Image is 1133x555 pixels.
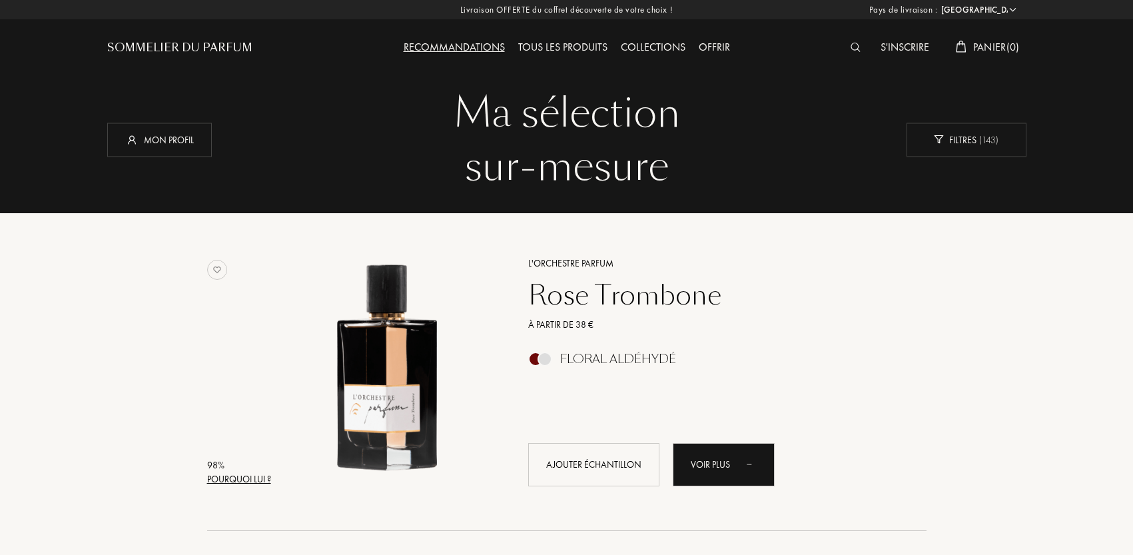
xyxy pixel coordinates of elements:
[934,135,944,144] img: new_filter_w.svg
[907,123,1026,157] div: Filtres
[117,87,1016,140] div: Ma sélection
[117,140,1016,193] div: sur-mesure
[692,40,737,54] a: Offrir
[869,3,938,17] span: Pays de livraison :
[742,450,769,477] div: animation
[518,279,907,311] a: Rose Trombone
[614,39,692,57] div: Collections
[397,40,512,54] a: Recommandations
[397,39,512,57] div: Recommandations
[673,443,775,486] div: Voir plus
[976,133,998,145] span: ( 143 )
[207,260,227,280] img: no_like_p.png
[107,40,252,56] a: Sommelier du Parfum
[275,240,508,502] a: Rose Trombone L'Orchestre Parfum
[518,257,907,271] a: L'Orchestre Parfum
[692,39,737,57] div: Offrir
[973,40,1020,54] span: Panier ( 0 )
[956,41,966,53] img: cart_white.svg
[614,40,692,54] a: Collections
[528,443,659,486] div: Ajouter échantillon
[207,458,271,472] div: 98 %
[512,39,614,57] div: Tous les produits
[125,133,139,146] img: profil_icn_w.svg
[851,43,861,52] img: search_icn_white.svg
[518,356,907,370] a: Floral Aldéhydé
[207,472,271,486] div: Pourquoi lui ?
[512,40,614,54] a: Tous les produits
[1008,5,1018,15] img: arrow_w.png
[874,39,936,57] div: S'inscrire
[275,255,497,476] img: Rose Trombone L'Orchestre Parfum
[874,40,936,54] a: S'inscrire
[673,443,775,486] a: Voir plusanimation
[560,352,676,366] div: Floral Aldéhydé
[518,318,907,332] a: À partir de 38 €
[107,123,212,157] div: Mon profil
